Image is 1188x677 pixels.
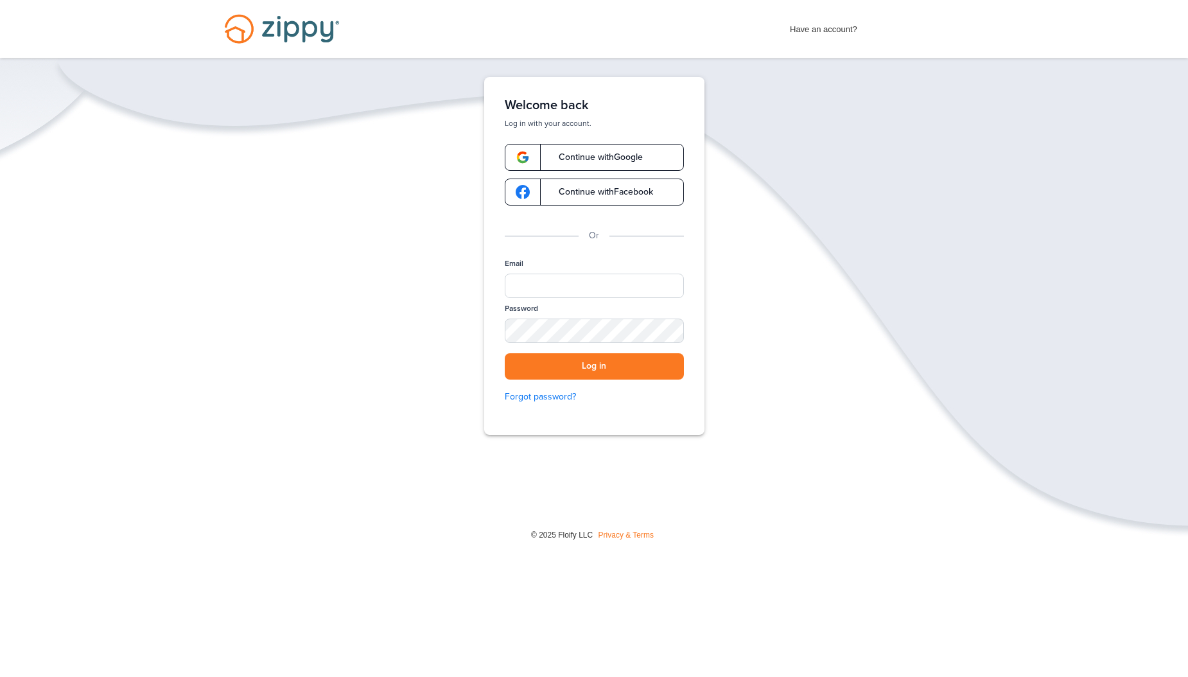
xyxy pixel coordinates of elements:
p: Or [589,229,599,243]
a: Privacy & Terms [598,531,654,540]
input: Email [505,274,684,298]
p: Log in with your account. [505,118,684,128]
span: Continue with Google [546,153,643,162]
a: google-logoContinue withFacebook [505,179,684,206]
a: Forgot password? [505,390,684,404]
span: © 2025 Floify LLC [531,531,593,540]
span: Have an account? [790,16,857,37]
span: Continue with Facebook [546,188,653,197]
img: google-logo [516,185,530,199]
button: Log in [505,353,684,380]
input: Password [505,319,684,343]
label: Password [505,303,538,314]
img: google-logo [516,150,530,164]
h1: Welcome back [505,98,684,113]
label: Email [505,258,523,269]
a: google-logoContinue withGoogle [505,144,684,171]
